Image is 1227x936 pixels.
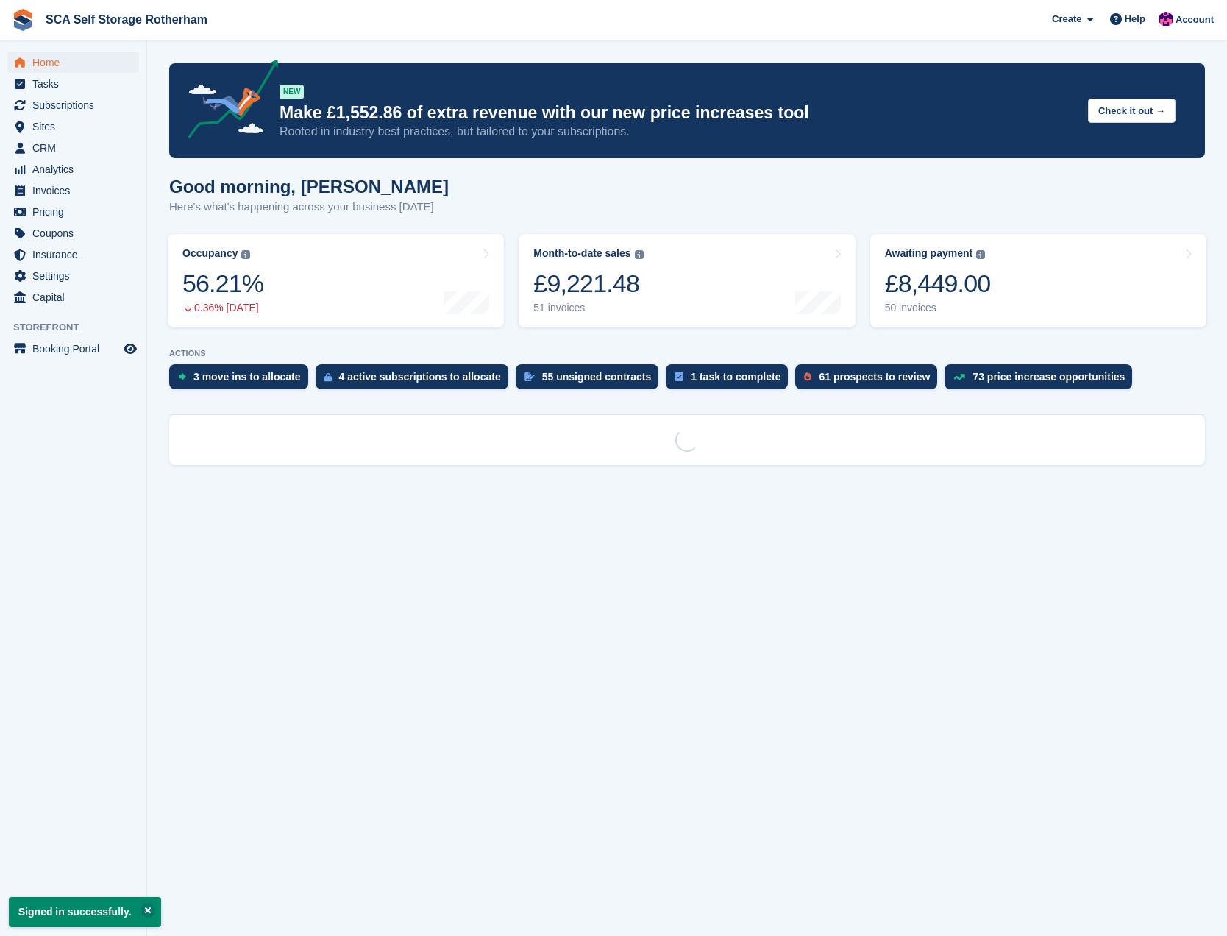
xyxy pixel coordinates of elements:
[32,52,121,73] span: Home
[7,223,139,244] a: menu
[804,372,811,381] img: prospect-51fa495bee0391a8d652442698ab0144808aea92771e9ea1ae160a38d050c398.svg
[1088,99,1176,123] button: Check it out →
[316,364,516,397] a: 4 active subscriptions to allocate
[168,234,504,327] a: Occupancy 56.21% 0.36% [DATE]
[666,364,795,397] a: 1 task to complete
[885,247,973,260] div: Awaiting payment
[7,159,139,180] a: menu
[819,371,930,383] div: 61 prospects to review
[32,223,121,244] span: Coupons
[169,199,449,216] p: Here's what's happening across your business [DATE]
[32,74,121,94] span: Tasks
[176,60,279,143] img: price-adjustments-announcement-icon-8257ccfd72463d97f412b2fc003d46551f7dbcb40ab6d574587a9cd5c0d94...
[32,138,121,158] span: CRM
[7,95,139,116] a: menu
[1176,13,1214,27] span: Account
[7,338,139,359] a: menu
[280,85,304,99] div: NEW
[7,266,139,286] a: menu
[178,372,186,381] img: move_ins_to_allocate_icon-fdf77a2bb77ea45bf5b3d319d69a93e2d87916cf1d5bf7949dd705db3b84f3ca.svg
[182,247,238,260] div: Occupancy
[241,250,250,259] img: icon-info-grey-7440780725fd019a000dd9b08b2336e03edf1995a4989e88bcd33f0948082b44.svg
[524,372,535,381] img: contract_signature_icon-13c848040528278c33f63329250d36e43548de30e8caae1d1a13099fd9432cc5.svg
[691,371,780,383] div: 1 task to complete
[795,364,945,397] a: 61 prospects to review
[976,250,985,259] img: icon-info-grey-7440780725fd019a000dd9b08b2336e03edf1995a4989e88bcd33f0948082b44.svg
[32,95,121,116] span: Subscriptions
[675,372,683,381] img: task-75834270c22a3079a89374b754ae025e5fb1db73e45f91037f5363f120a921f8.svg
[542,371,652,383] div: 55 unsigned contracts
[870,234,1206,327] a: Awaiting payment £8,449.00 50 invoices
[32,180,121,201] span: Invoices
[32,159,121,180] span: Analytics
[7,74,139,94] a: menu
[40,7,213,32] a: SCA Self Storage Rotherham
[516,364,666,397] a: 55 unsigned contracts
[13,320,146,335] span: Storefront
[885,302,991,314] div: 50 invoices
[32,116,121,137] span: Sites
[169,349,1205,358] p: ACTIONS
[533,247,630,260] div: Month-to-date sales
[32,244,121,265] span: Insurance
[324,372,332,382] img: active_subscription_to_allocate_icon-d502201f5373d7db506a760aba3b589e785aa758c864c3986d89f69b8ff3...
[953,374,965,380] img: price_increase_opportunities-93ffe204e8149a01c8c9dc8f82e8f89637d9d84a8eef4429ea346261dce0b2c0.svg
[635,250,644,259] img: icon-info-grey-7440780725fd019a000dd9b08b2336e03edf1995a4989e88bcd33f0948082b44.svg
[1159,12,1173,26] img: Sam Chapman
[32,202,121,222] span: Pricing
[972,371,1125,383] div: 73 price increase opportunities
[7,287,139,308] a: menu
[339,371,501,383] div: 4 active subscriptions to allocate
[7,138,139,158] a: menu
[32,338,121,359] span: Booking Portal
[1125,12,1145,26] span: Help
[121,340,139,358] a: Preview store
[32,266,121,286] span: Settings
[519,234,855,327] a: Month-to-date sales £9,221.48 51 invoices
[9,897,161,927] p: Signed in successfully.
[533,269,643,299] div: £9,221.48
[182,269,263,299] div: 56.21%
[7,116,139,137] a: menu
[169,364,316,397] a: 3 move ins to allocate
[182,302,263,314] div: 0.36% [DATE]
[945,364,1139,397] a: 73 price increase opportunities
[533,302,643,314] div: 51 invoices
[32,287,121,308] span: Capital
[7,202,139,222] a: menu
[169,177,449,196] h1: Good morning, [PERSON_NAME]
[1052,12,1081,26] span: Create
[12,9,34,31] img: stora-icon-8386f47178a22dfd0bd8f6a31ec36ba5ce8667c1dd55bd0f319d3a0aa187defe.svg
[280,102,1076,124] p: Make £1,552.86 of extra revenue with our new price increases tool
[7,52,139,73] a: menu
[7,244,139,265] a: menu
[885,269,991,299] div: £8,449.00
[193,371,301,383] div: 3 move ins to allocate
[7,180,139,201] a: menu
[280,124,1076,140] p: Rooted in industry best practices, but tailored to your subscriptions.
